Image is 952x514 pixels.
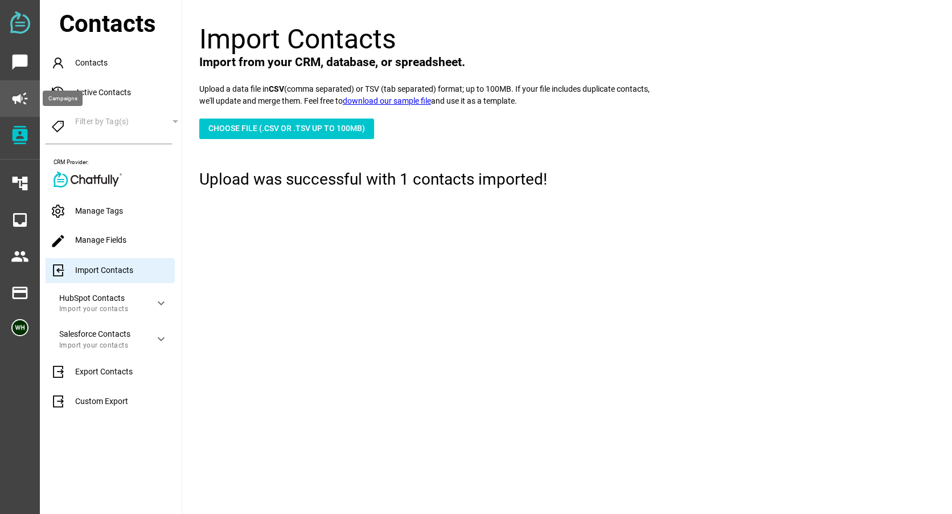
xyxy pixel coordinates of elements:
[11,284,29,302] i: payment
[10,11,30,34] img: svg+xml;base64,PD94bWwgdmVyc2lvbj0iMS4wIiBlbmNvZGluZz0iVVRGLTgiPz4KPHN2ZyB2ZXJzaW9uPSIxLjEiIHZpZX...
[199,168,946,191] div: Upload was successful with 1 contacts imported!
[11,89,29,108] i: campaign
[59,329,145,339] div: Salesforce Contacts
[199,25,946,54] h3: Import Contacts
[154,332,168,346] i: keyboard_arrow_down
[46,51,182,76] div: Contacts
[11,174,29,193] i: account_tree
[50,233,66,249] i: edit
[11,211,29,229] i: inbox
[46,80,182,105] div: Active Contacts
[154,296,168,310] i: keyboard_arrow_down
[343,96,431,105] a: download our sample file
[11,319,28,336] img: 5edff51079ed9903661a2266-30.png
[208,121,365,135] span: Choose File (.csv or .tsv up to 100mb)
[11,126,29,144] i: contacts
[54,172,122,187] img: Chatfully
[46,360,182,385] div: Export Contacts
[59,305,145,313] div: Import your contacts
[199,83,655,107] p: Upload a data file in (comma separated) or TSV (tab separated) format; up to 100MB. If your file ...
[59,341,145,349] div: Import your contacts
[11,53,29,71] i: chat_bubble
[11,247,29,266] i: people
[199,55,465,69] span: Import from your CRM, database, or spreadsheet.
[46,258,175,283] div: Import Contacts
[54,158,182,167] div: CRM Provider:
[50,235,126,244] a: Manage Fields
[59,6,182,42] div: Contacts
[59,293,145,303] div: HubSpot Contacts
[269,84,284,93] strong: CSV
[199,119,374,139] button: Choose File (.csv or .tsv up to 100mb)
[46,199,182,224] div: Manage Tags
[50,397,128,406] a: Custom Export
